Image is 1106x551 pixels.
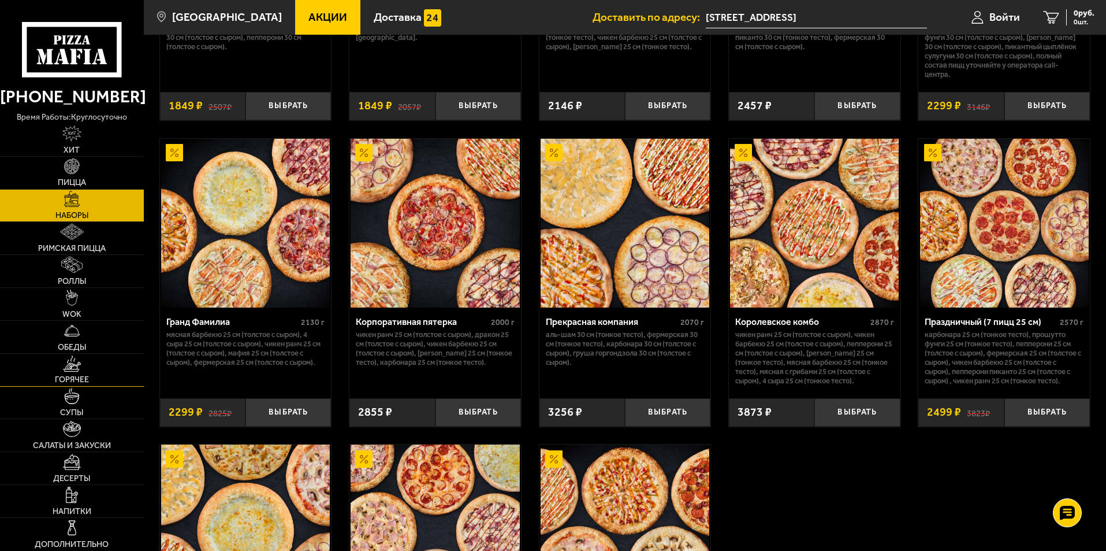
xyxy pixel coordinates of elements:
a: АкционныйПраздничный (7 пицц 25 см) [918,139,1090,308]
img: Акционный [355,450,373,468]
a: АкционныйКоролевское комбо [729,139,900,308]
span: 2870 г [870,317,894,327]
span: Пицца [58,179,86,187]
span: Дополнительно [35,541,109,549]
img: Королевское комбо [730,139,899,308]
span: 2070 г [680,317,704,327]
span: 2000 г [491,317,515,327]
p: Аль-Шам 30 см (тонкое тесто), Пепперони Пиканто 30 см (тонкое тесто), Фермерская 30 см (толстое с... [735,24,894,51]
button: Выбрать [245,398,331,427]
div: Прекрасная компания [546,316,678,327]
img: Акционный [735,144,752,161]
span: WOK [62,310,81,319]
span: 3873 ₽ [738,406,772,418]
img: Прекрасная компания [541,139,709,308]
img: Акционный [166,450,183,468]
span: 2130 г [301,317,325,327]
p: Дракон 30 см (толстое с сыром), Деревенская 30 см (толстое с сыром), Пепперони 30 см (толстое с с... [166,24,325,51]
div: Королевское комбо [735,316,867,327]
p: Чикен Ранч 25 см (толстое с сыром), Дракон 25 см (толстое с сыром), Чикен Барбекю 25 см (толстое ... [356,330,515,367]
span: Доставить по адресу: [593,12,706,23]
img: Акционный [545,144,563,161]
img: Акционный [355,144,373,161]
s: 2057 ₽ [398,100,421,112]
img: Праздничный (7 пицц 25 см) [920,139,1089,308]
span: Горячее [55,376,89,384]
img: 15daf4d41897b9f0e9f617042186c801.svg [424,9,441,27]
span: Римская пицца [38,245,106,253]
img: Акционный [924,144,941,161]
p: Карбонара 30 см (толстое с сыром), Прошутто Фунги 30 см (толстое с сыром), [PERSON_NAME] 30 см (т... [925,24,1083,79]
span: 2499 ₽ [927,406,961,418]
div: Корпоративная пятерка [356,316,488,327]
span: Санкт-Петербург, Богатырский проспект, 14к2 [706,7,927,28]
button: Выбрать [1004,92,1090,120]
button: Выбрать [1004,398,1090,427]
span: 3256 ₽ [548,406,582,418]
span: 2457 ₽ [738,100,772,112]
span: Салаты и закуски [33,442,111,450]
img: Акционный [166,144,183,161]
input: Ваш адрес доставки [706,7,927,28]
button: Выбрать [245,92,331,120]
button: Выбрать [435,398,521,427]
a: АкционныйКорпоративная пятерка [349,139,521,308]
span: Десерты [53,475,90,483]
img: Корпоративная пятерка [351,139,519,308]
span: [GEOGRAPHIC_DATA] [172,12,282,23]
button: Выбрать [625,398,710,427]
span: 2299 ₽ [169,406,203,418]
button: Выбрать [435,92,521,120]
img: Акционный [545,450,563,468]
span: 0 руб. [1074,9,1094,17]
s: 2507 ₽ [208,100,232,112]
span: Хит [64,146,80,154]
s: 3146 ₽ [967,100,990,112]
s: 2825 ₽ [208,406,232,418]
button: Выбрать [814,92,900,120]
span: 2570 г [1060,317,1083,327]
img: Гранд Фамилиа [161,139,330,308]
a: АкционныйГранд Фамилиа [160,139,332,308]
span: Войти [989,12,1020,23]
span: Напитки [53,508,91,516]
span: Роллы [58,278,86,286]
p: Мясная Барбекю 25 см (толстое с сыром), 4 сыра 25 см (толстое с сыром), Чикен Ранч 25 см (толстое... [166,330,325,367]
p: Пепперони 25 см (толстое с сыром), 4 сыра 25 см (тонкое тесто), Чикен Барбекю 25 см (толстое с сы... [546,24,705,51]
p: Чикен Ранч 25 см (толстое с сыром), Чикен Барбекю 25 см (толстое с сыром), Пепперони 25 см (толст... [735,330,894,386]
div: Праздничный (7 пицц 25 см) [925,316,1057,327]
span: 2855 ₽ [358,406,392,418]
span: 2299 ₽ [927,100,961,112]
s: 3823 ₽ [967,406,990,418]
p: Аль-Шам 30 см (тонкое тесто), Фермерская 30 см (тонкое тесто), Карбонара 30 см (толстое с сыром),... [546,330,705,367]
button: Выбрать [814,398,900,427]
span: Обеды [58,343,86,352]
span: 1849 ₽ [358,100,392,112]
span: 1849 ₽ [169,100,203,112]
span: Доставка [374,12,422,23]
span: Акции [308,12,347,23]
div: Гранд Фамилиа [166,316,299,327]
a: АкционныйПрекрасная компания [539,139,711,308]
p: Карбонара 25 см (тонкое тесто), Прошутто Фунги 25 см (тонкое тесто), Пепперони 25 см (толстое с с... [925,330,1083,386]
button: Выбрать [625,92,710,120]
span: 2146 ₽ [548,100,582,112]
span: Супы [60,409,83,417]
span: 0 шт. [1074,19,1094,25]
span: Наборы [55,212,88,220]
